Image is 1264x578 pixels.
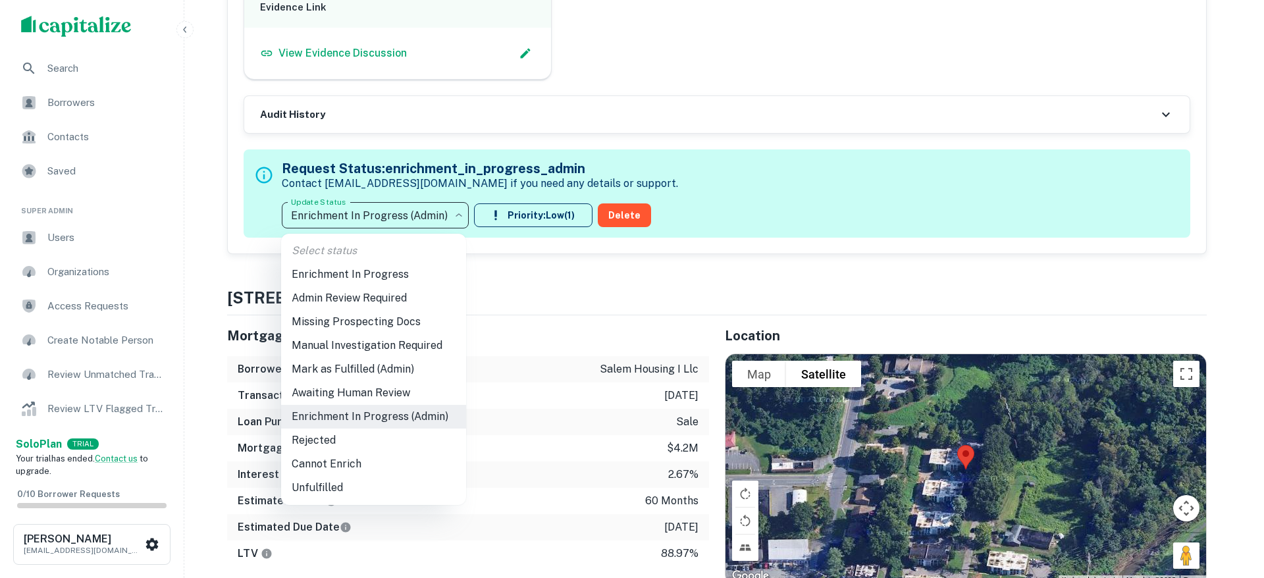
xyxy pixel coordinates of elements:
[281,381,466,405] li: Awaiting Human Review
[281,476,466,500] li: Unfulfilled
[281,263,466,286] li: Enrichment In Progress
[1198,473,1264,536] iframe: Chat Widget
[281,452,466,476] li: Cannot Enrich
[281,429,466,452] li: Rejected
[281,334,466,357] li: Manual Investigation Required
[281,357,466,381] li: Mark as Fulfilled (Admin)
[281,405,466,429] li: Enrichment In Progress (Admin)
[281,310,466,334] li: Missing Prospecting Docs
[281,286,466,310] li: Admin Review Required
